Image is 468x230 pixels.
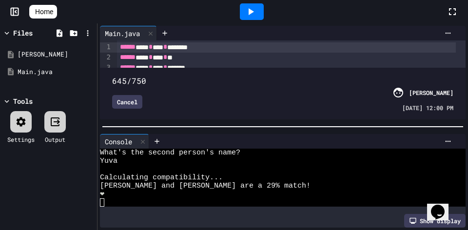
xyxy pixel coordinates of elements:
[404,214,466,228] div: Show display
[100,173,223,182] span: Calculating compatibility...
[7,135,35,144] div: Settings
[100,182,311,190] span: [PERSON_NAME] and [PERSON_NAME] are a 29% match!
[100,63,112,73] div: 3
[100,53,112,63] div: 2
[13,28,33,38] div: Files
[35,7,53,17] span: Home
[100,42,112,53] div: 1
[100,149,240,157] span: What's the second person's name?
[427,191,458,220] iframe: chat widget
[100,157,117,165] span: Yuva
[112,75,453,87] div: 645/750
[112,95,142,109] div: Cancel
[100,190,101,198] span: ❤
[402,103,453,112] span: [DATE] 12:00 PM
[100,136,137,147] div: Console
[45,135,65,144] div: Output
[18,50,94,59] div: [PERSON_NAME]
[100,28,145,38] div: Main.java
[409,88,453,97] div: [PERSON_NAME]
[13,96,33,106] div: Tools
[18,67,94,77] div: Main.java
